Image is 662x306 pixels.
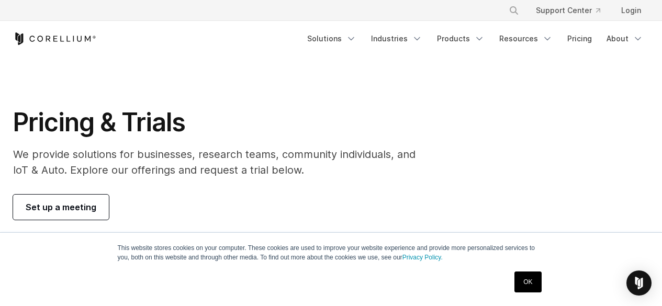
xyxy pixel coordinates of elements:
a: Pricing [561,29,598,48]
a: Login [613,1,649,20]
a: Set up a meeting [13,195,109,220]
a: Privacy Policy. [402,254,443,261]
h1: Pricing & Trials [13,107,430,138]
a: Resources [493,29,559,48]
a: Support Center [528,1,609,20]
a: Solutions [301,29,363,48]
span: Set up a meeting [26,201,96,213]
p: This website stores cookies on your computer. These cookies are used to improve your website expe... [118,243,545,262]
div: Navigation Menu [496,1,649,20]
a: Corellium Home [13,32,96,45]
a: About [600,29,649,48]
div: Navigation Menu [301,29,649,48]
div: Open Intercom Messenger [626,270,652,296]
a: Products [431,29,491,48]
a: OK [514,271,541,292]
p: We provide solutions for businesses, research teams, community individuals, and IoT & Auto. Explo... [13,146,430,178]
a: Industries [365,29,429,48]
button: Search [504,1,523,20]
